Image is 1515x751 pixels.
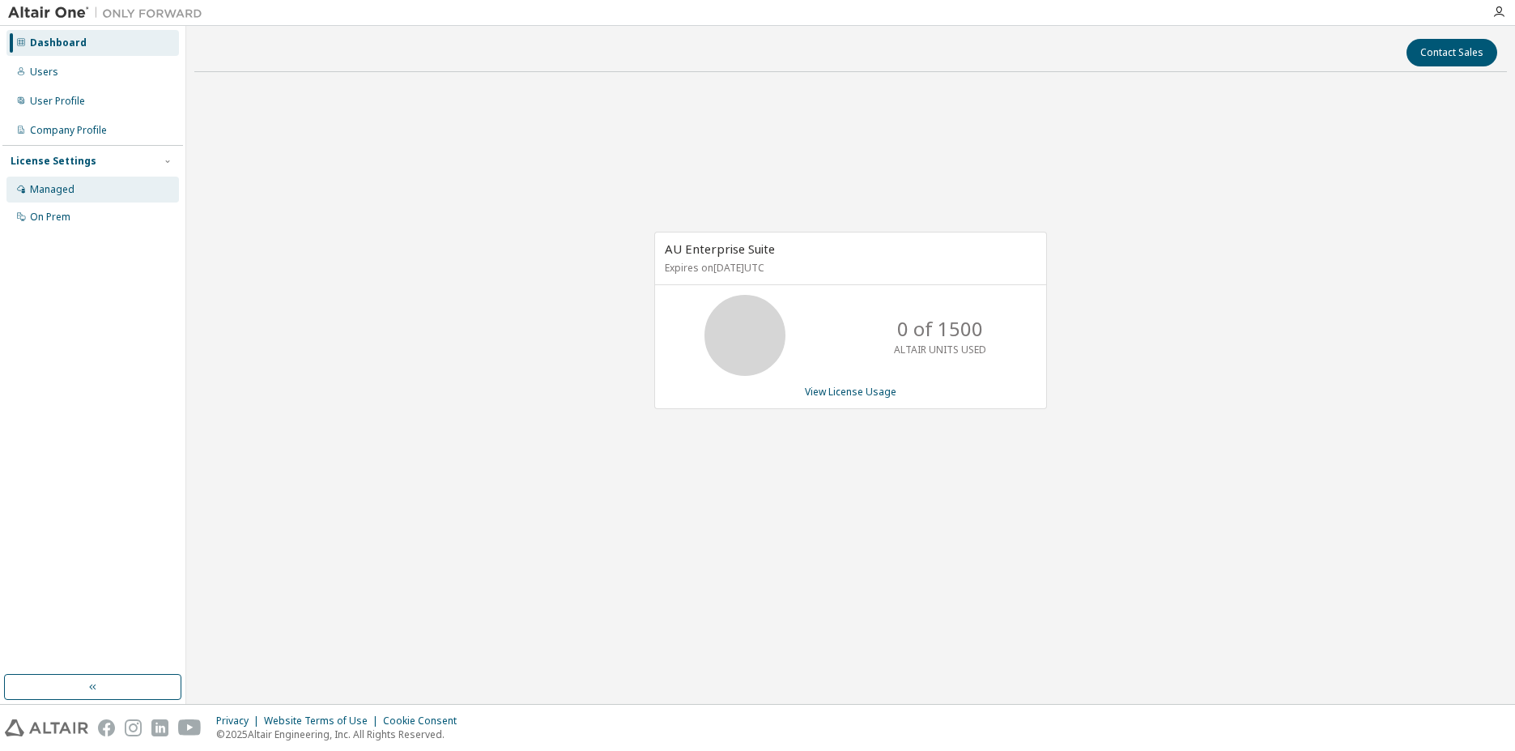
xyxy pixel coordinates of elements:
[178,719,202,736] img: youtube.svg
[5,719,88,736] img: altair_logo.svg
[665,241,775,257] span: AU Enterprise Suite
[8,5,211,21] img: Altair One
[1406,39,1497,66] button: Contact Sales
[216,715,264,728] div: Privacy
[125,719,142,736] img: instagram.svg
[151,719,168,736] img: linkedin.svg
[805,385,896,399] a: View License Usage
[11,155,96,168] div: License Settings
[383,715,466,728] div: Cookie Consent
[98,719,115,736] img: facebook.svg
[30,183,74,196] div: Managed
[216,728,466,741] p: © 2025 Altair Engineering, Inc. All Rights Reserved.
[665,261,1032,275] p: Expires on [DATE] UTC
[30,211,70,224] div: On Prem
[30,36,87,49] div: Dashboard
[30,66,58,79] div: Users
[30,124,107,137] div: Company Profile
[264,715,383,728] div: Website Terms of Use
[894,343,986,356] p: ALTAIR UNITS USED
[30,95,85,108] div: User Profile
[897,315,983,343] p: 0 of 1500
